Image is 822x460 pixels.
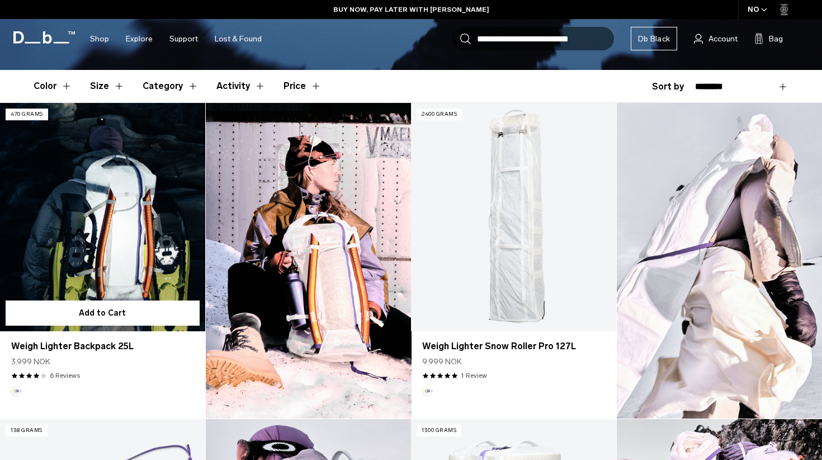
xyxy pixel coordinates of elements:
[11,340,194,353] a: Weigh Lighter Backpack 25L
[206,103,412,419] img: Content block image
[90,70,125,102] button: Toggle Filter
[461,370,487,381] a: 1 reviews
[422,386,432,396] button: Aurora
[6,109,48,120] p: 470 grams
[82,19,270,59] nav: Main Navigation
[631,27,677,50] a: Db Black
[708,33,738,45] span: Account
[754,32,783,45] button: Bag
[417,109,462,120] p: 2400 grams
[411,103,616,331] a: Weigh Lighter Snow Roller Pro 127L
[50,370,80,381] a: 6 reviews
[284,70,322,102] button: Toggle Price
[169,19,198,59] a: Support
[143,70,199,102] button: Toggle Filter
[417,425,461,436] p: 1300 grams
[216,70,266,102] button: Toggle Filter
[422,356,462,368] span: 9.999 NOK
[34,70,72,102] button: Toggle Filter
[333,4,489,15] a: BUY NOW, PAY LATER WITH [PERSON_NAME]
[769,33,783,45] span: Bag
[11,386,21,396] button: Aurora
[90,19,109,59] a: Shop
[694,32,738,45] a: Account
[126,19,153,59] a: Explore
[215,19,262,59] a: Lost & Found
[6,425,48,436] p: 138 grams
[11,356,50,368] span: 3.999 NOK
[422,340,605,353] a: Weigh Lighter Snow Roller Pro 127L
[6,301,200,326] button: Add to Cart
